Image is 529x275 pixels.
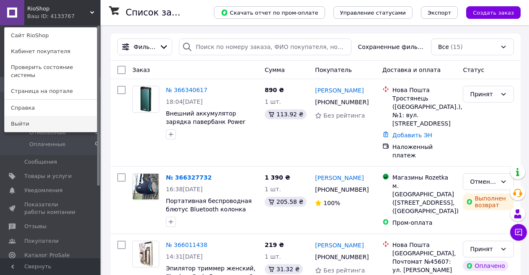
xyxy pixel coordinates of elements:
div: [PHONE_NUMBER] [313,96,369,108]
a: [PERSON_NAME] [315,241,364,249]
span: 14:31[DATE] [166,253,203,260]
div: 205.58 ₴ [265,197,307,207]
span: Сумма [265,67,285,73]
span: Без рейтинга [323,112,365,119]
span: Товары и услуги [24,172,72,180]
span: Показатели работы компании [24,201,77,216]
span: 0 [95,141,98,148]
button: Скачать отчет по пром-оплате [214,6,325,19]
span: Все [438,43,449,51]
div: Нова Пошта [392,241,457,249]
span: Уведомления [24,187,62,194]
button: Чат с покупателем [510,224,527,241]
a: [PERSON_NAME] [315,174,364,182]
a: Проверить состояние системы [5,59,97,83]
div: Оплачено [463,261,508,271]
span: 1 390 ₴ [265,174,290,181]
span: Статус [463,67,484,73]
button: Экспорт [421,6,458,19]
span: Заказ [132,67,150,73]
a: Внешний аккумулятор зарядка павербанк Power Bank 20000mAh RPP-129 портативная зарядка павербанк З... [166,110,245,150]
div: [PHONE_NUMBER] [313,251,369,263]
span: Управление статусами [340,10,406,16]
div: Принят [470,244,497,254]
a: [PERSON_NAME] [315,86,364,95]
span: Каталог ProSale [24,252,70,259]
div: Пром-оплата [392,218,457,227]
a: Кабинет покупателя [5,44,97,59]
div: м. [GEOGRAPHIC_DATA] ([STREET_ADDRESS], ([GEOGRAPHIC_DATA]) [392,182,457,215]
span: 1 шт. [265,186,281,193]
div: Тростянець ([GEOGRAPHIC_DATA].), №1: вул. [STREET_ADDRESS] [392,94,457,128]
span: 890 ₴ [265,87,284,93]
span: Отзывы [24,223,46,230]
a: № 366011438 [166,242,207,248]
a: Справка [5,100,97,116]
span: Покупатели [24,237,59,245]
img: Фото товару [133,241,159,267]
a: Сайт RioShop [5,28,97,44]
a: Выйти [5,116,97,132]
span: (15) [451,44,463,50]
span: 18:04[DATE] [166,98,203,105]
div: [PHONE_NUMBER] [313,184,369,195]
div: Ваш ID: 4133767 [27,13,62,20]
input: Поиск по номеру заказа, ФИО покупателя, номеру телефона, Email, номеру накладной [179,39,351,55]
div: Наложенный платеж [392,143,457,159]
div: Отменен [470,177,497,186]
h1: Список заказов [126,8,198,18]
a: Добавить ЭН [392,132,432,139]
button: Создать заказ [466,6,521,19]
a: Фото товару [132,241,159,267]
div: Нова Пошта [392,86,457,94]
span: RioShop [27,5,90,13]
a: Страница на портале [5,83,97,99]
a: № 366327732 [166,174,212,181]
a: № 366340617 [166,87,207,93]
span: 100% [323,200,340,206]
a: Создать заказ [458,9,521,15]
span: Создать заказ [473,10,514,16]
span: 219 ₴ [265,242,284,248]
div: 31.32 ₴ [265,264,303,274]
span: 16:38[DATE] [166,186,203,193]
span: 1 шт. [265,253,281,260]
div: Магазины Rozetka [392,173,457,182]
span: Экспорт [428,10,451,16]
a: Фото товару [132,86,159,113]
span: 3 [95,129,98,136]
img: Фото товару [133,174,159,200]
span: Фильтры [134,43,156,51]
div: 113.92 ₴ [265,109,307,119]
span: 1 шт. [265,98,281,105]
a: Портативная беспроводная блютус Bluetooth колонка Hopestar H48 с FM радио USB и MicroSD с мощными... [166,198,257,238]
span: Доставка и оплата [382,67,441,73]
a: Фото товару [132,173,159,200]
button: Управление статусами [333,6,413,19]
img: Фото товару [133,86,159,112]
span: Без рейтинга [323,267,365,274]
span: Покупатель [315,67,352,73]
div: Принят [470,90,497,99]
span: Сохраненные фильтры: [358,43,424,51]
span: Скачать отчет по пром-оплате [221,9,318,16]
span: Оплаченные [29,141,65,148]
span: Сообщения [24,158,57,166]
span: Отмененные [29,129,66,136]
div: Выполнен возврат [463,193,514,210]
